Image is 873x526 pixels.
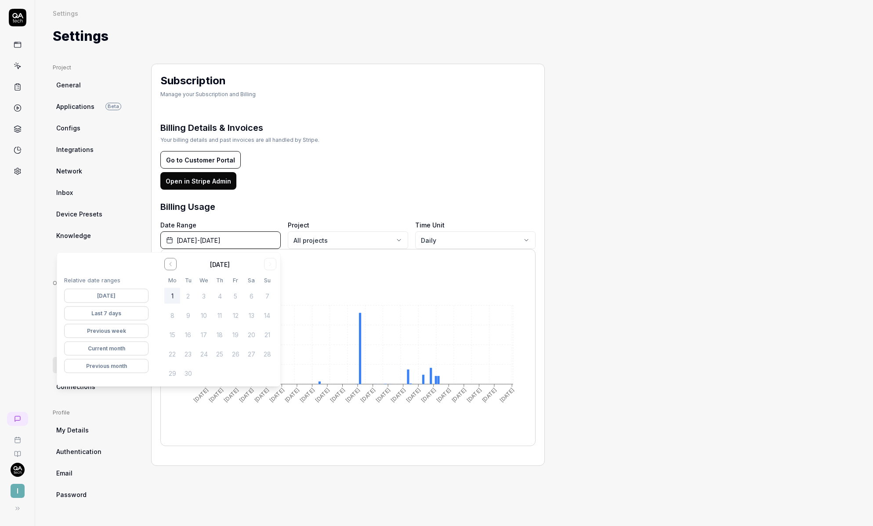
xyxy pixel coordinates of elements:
span: Crawling [56,252,83,262]
tspan: 0 [198,381,201,387]
button: Saturday, September 27th, 2025 [243,346,259,362]
a: New conversation [7,412,28,426]
button: Go to the Previous Month [164,258,177,270]
button: Saturday, September 20th, 2025 [243,327,259,342]
button: Sunday, September 7th, 2025 [259,288,275,304]
h2: Subscription [160,73,256,89]
th: Thursday [212,276,228,285]
tspan: [DATE] [481,386,498,404]
h3: Billing Details & Invoices [160,121,319,134]
a: Authentication [53,443,137,460]
button: Previous month [64,359,149,373]
button: Sunday, September 21st, 2025 [259,327,275,342]
img: 7ccf6c19-61ad-4a6c-8811-018b02a1b829.jpg [11,463,25,477]
a: Configs [53,120,137,136]
button: Monday, September 22nd, 2025 [164,346,180,362]
button: Thursday, September 4th, 2025 [212,288,228,304]
button: Wednesday, September 3rd, 2025 [196,288,212,304]
span: Inbox [56,188,73,197]
a: Subscription [53,357,137,373]
button: Tuesday, September 2nd, 2025 [180,288,196,304]
th: Friday [228,276,243,285]
button: Open in Stripe Admin [160,172,236,190]
button: Previous week [64,324,149,338]
tspan: [DATE] [283,386,301,404]
div: Organization [53,279,137,287]
button: Friday, September 19th, 2025 [228,327,243,342]
tspan: [DATE] [314,386,331,404]
span: Authentication [56,447,101,456]
tspan: [DATE] [390,386,407,404]
button: Friday, September 12th, 2025 [228,307,243,323]
tspan: [DATE] [329,386,346,404]
a: Password [53,486,137,503]
button: Tuesday, September 16th, 2025 [180,327,196,342]
button: Thursday, September 25th, 2025 [212,346,228,362]
a: Book a call with us [4,429,31,443]
tspan: [DATE] [299,386,316,404]
tspan: [DATE] [359,386,377,404]
a: CrawlingBeta [53,249,137,265]
span: Members [56,317,85,327]
button: Friday, September 26th, 2025 [228,346,243,362]
button: Monday, September 29th, 2025 [164,365,180,381]
span: Knowledge [56,231,91,240]
button: [DATE]-[DATE] [160,231,281,249]
span: Connections [56,382,95,391]
span: Beta [105,103,121,110]
button: Monday, September 8th, 2025 [164,307,180,323]
span: Password [56,490,87,499]
span: Applications [56,102,94,111]
button: Sunday, September 28th, 2025 [259,346,275,362]
span: Device Presets [56,209,102,219]
div: Project [53,64,137,72]
button: Sunday, September 14th, 2025 [259,307,275,323]
label: Time Unit [415,220,536,230]
button: Tuesday, September 9th, 2025 [180,307,196,323]
span: Projects [56,339,81,348]
tspan: [DATE] [450,386,467,404]
a: Members [53,314,137,330]
tspan: [DATE] [344,386,361,404]
span: My Details [56,425,89,435]
button: Thursday, September 11th, 2025 [212,307,228,323]
tspan: [DATE] [374,386,391,404]
tspan: [DATE] [238,386,255,404]
span: Configs [56,123,80,133]
button: Go to Customer Portal [160,151,241,169]
table: September 2025 [164,276,275,381]
button: Wednesday, September 17th, 2025 [196,327,212,342]
button: Saturday, September 6th, 2025 [243,288,259,304]
h1: Settings [53,26,109,46]
a: Device Presets [53,206,137,222]
a: Network [53,163,137,179]
button: [DATE] [64,289,149,303]
tspan: [DATE] [466,386,483,404]
th: Monday [164,276,180,285]
a: Connections [53,378,137,395]
tspan: [DATE] [253,386,270,404]
button: I [4,477,31,500]
tspan: [DATE] [207,386,225,404]
a: Integrations [53,141,137,158]
button: Last 7 days [64,306,149,321]
button: Wednesday, September 10th, 2025 [196,307,212,323]
button: Today, Monday, September 1st, 2025, selected [164,288,180,304]
a: Email [53,465,137,481]
span: [DATE] - [DATE] [177,236,221,245]
span: Email [56,468,72,478]
a: Knowledge [53,227,137,244]
th: Wednesday [196,276,212,285]
div: Relative date ranges [64,276,149,289]
a: General [53,292,137,309]
span: General [56,296,81,305]
th: Saturday [243,276,259,285]
tspan: [DATE] [192,386,210,404]
button: Thursday, September 18th, 2025 [212,327,228,342]
span: Subscription [56,360,95,370]
button: Wednesday, September 24th, 2025 [196,346,212,362]
button: Friday, September 5th, 2025 [228,288,243,304]
a: My Details [53,422,137,438]
tspan: [DATE] [498,386,515,404]
a: Documentation [4,443,31,458]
